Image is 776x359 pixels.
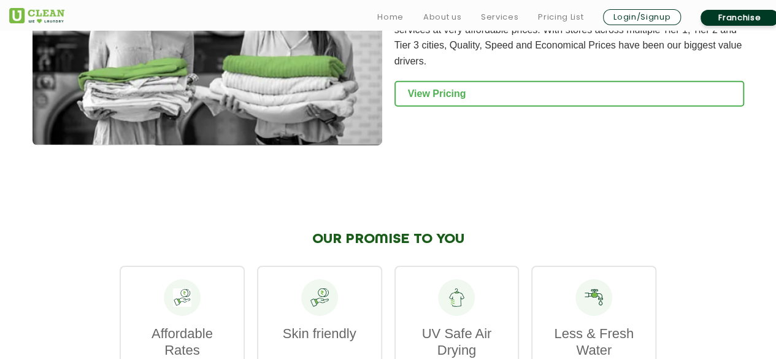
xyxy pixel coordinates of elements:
[394,81,744,107] a: View Pricing
[423,10,461,25] a: About us
[120,231,656,247] h2: OUR PROMISE TO YOU
[133,325,231,358] p: Affordable Rates
[9,8,64,23] img: UClean Laundry and Dry Cleaning
[377,10,404,25] a: Home
[271,325,369,342] p: Skin friendly
[538,10,583,25] a: Pricing List
[603,9,681,25] a: Login/Signup
[408,325,506,358] p: UV Safe Air Drying
[394,6,744,69] p: At [GEOGRAPHIC_DATA], we believe in delivering high quality cleaning services at very affordable ...
[545,325,643,358] p: Less & Fresh Water
[481,10,518,25] a: Services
